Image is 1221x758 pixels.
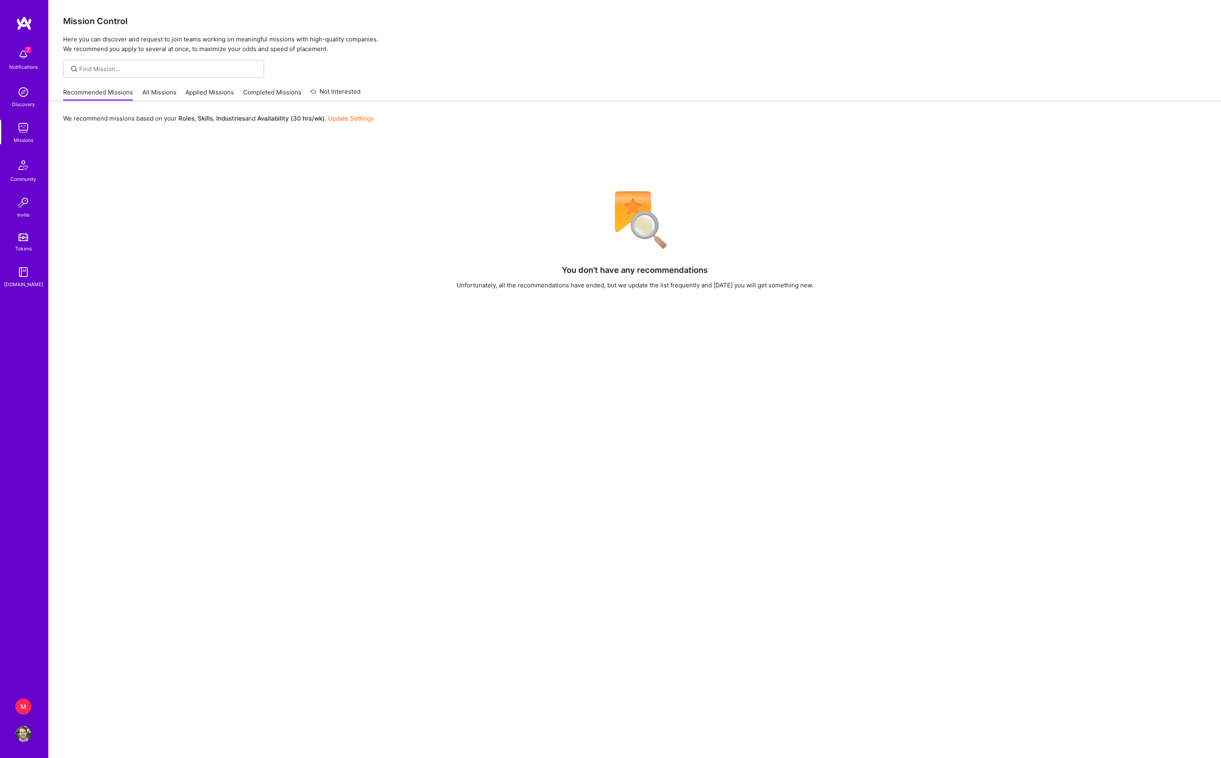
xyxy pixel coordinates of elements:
[198,115,213,122] b: Skills
[18,234,28,241] img: tokens
[16,16,32,31] img: logo
[457,281,813,289] div: Unfortunately, all the recommendations have ended, but we update the list frequently and [DATE] y...
[601,186,669,254] img: No Results
[25,47,31,53] span: 7
[310,87,361,101] a: Not Interested
[15,195,31,211] img: Invite
[79,65,258,73] input: Find Mission...
[243,88,301,101] a: Completed Missions
[562,265,708,275] h4: You don't have any recommendations
[257,115,325,122] b: Availability (30 hrs/wk)
[14,136,33,144] div: Missions
[15,47,31,63] img: bell
[185,88,234,101] a: Applied Missions
[63,88,133,101] a: Recommended Missions
[178,115,195,122] b: Roles
[142,88,176,101] a: All Missions
[70,64,79,74] i: icon SearchGrey
[12,100,35,109] div: Discovery
[63,114,374,123] p: We recommend missions based on your , , and .
[328,115,374,122] a: Update Settings
[17,211,30,219] div: Invite
[14,156,33,175] img: Community
[4,280,43,289] div: [DOMAIN_NAME]
[63,35,1207,54] p: Here you can discover and request to join teams working on meaningful missions with high-quality ...
[63,16,1207,26] h3: Mission Control
[9,63,38,71] div: Notifications
[15,264,31,280] img: guide book
[15,726,31,742] img: User Avatar
[13,726,33,742] a: User Avatar
[15,120,31,136] img: teamwork
[13,699,33,715] a: M
[10,175,36,183] div: Community
[15,84,31,100] img: discovery
[15,244,32,253] div: Tokens
[216,115,245,122] b: Industries
[15,699,31,715] div: M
